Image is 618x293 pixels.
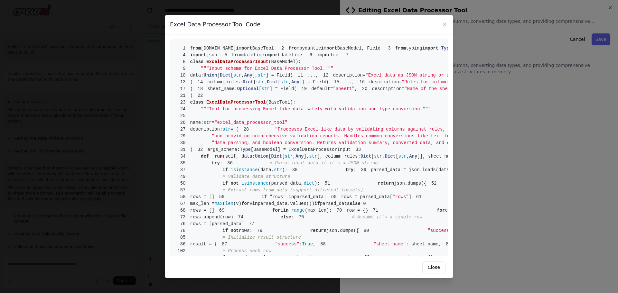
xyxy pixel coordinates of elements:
[175,207,190,214] span: 68
[297,86,312,92] span: 19
[201,46,236,51] span: [DOMAIN_NAME]
[304,154,309,159] span: ],
[314,255,370,260] span: row_errors = []
[287,167,302,173] span: 38
[404,86,529,91] span: "Name of the sheet being processed (optional)"
[231,228,239,233] span: not
[222,174,290,179] span: # Validate data structure
[318,72,333,79] span: 12
[175,79,193,85] span: )
[437,208,445,213] span: for
[204,73,217,78] span: Union
[280,52,302,58] span: datetime
[411,194,426,200] span: 61
[206,100,266,105] span: ExcelDataProcessorTool
[283,208,289,213] span: in
[396,154,398,159] span: [
[280,215,291,220] span: else
[261,86,269,91] span: str
[299,46,321,51] span: pydantic
[225,201,233,206] span: len
[433,254,448,261] span: 106
[175,146,190,153] span: 31
[220,73,231,78] span: Dict
[294,214,309,221] span: 75
[201,106,431,112] span: """Tool for processing Excel-like data safely with validation and type conversion."""
[175,214,190,221] span: 73
[193,79,208,86] span: 14
[295,59,301,64] span: ):
[350,201,360,206] span: else
[175,133,190,140] span: 29
[175,92,190,99] span: 21
[311,86,333,91] span: default=
[305,208,332,213] span: (max_len):
[231,73,233,78] span: [
[359,227,374,234] span: 80
[290,100,295,105] span: ):
[409,194,411,199] span: ]
[212,154,223,159] span: _run
[272,208,280,213] span: for
[291,215,294,220] span: :
[268,100,290,105] span: BaseTool
[314,201,320,206] span: if
[217,73,220,78] span: [
[222,181,228,186] span: if
[275,127,513,132] span: "Processes Excel-like data by validating columns against rules, converting data types, "
[175,52,190,59] span: 4
[237,86,259,91] span: Optional
[170,20,260,29] h3: Excel Data Processor Tool Code
[426,180,441,187] span: 52
[392,194,408,199] span: "rows"
[282,167,287,172] span: ):
[175,72,190,79] span: 10
[338,52,353,59] span: 7
[190,201,215,206] span: max_len =
[289,194,294,199] span: in
[252,46,274,51] span: BaseTool
[231,181,239,186] span: not
[175,221,190,227] span: 76
[341,194,393,199] span: rows = parsed_data[
[372,86,405,91] span: description=
[231,167,258,172] span: isinstance
[236,46,252,51] span: import
[175,119,190,126] span: 26
[222,235,301,240] span: # Initialize result structure
[333,86,354,91] span: "Sheet1"
[175,194,214,199] span: rows = []
[267,79,278,85] span: Dict
[270,194,286,199] span: "rows"
[175,79,190,86] span: 13
[427,228,452,233] span: "success"
[251,147,351,152] span: [BaseModel] = ExcelDataProcessorInput
[370,254,385,261] span: 105
[275,242,299,247] span: "success"
[175,221,244,226] span: rows = [parsed_data]
[321,46,337,51] span: import
[271,255,296,260] span: enumerate
[280,79,288,85] span: str
[422,261,445,273] button: Close
[295,154,304,159] span: Any
[212,133,480,139] span: "and providing comprehensive validation reports. Handles common conversions like text to numbers, "
[266,100,268,105] span: (
[214,194,229,200] span: 59
[274,167,282,172] span: str
[193,146,208,153] span: 32
[212,120,214,125] span: =
[175,254,190,261] span: 103
[212,140,488,145] span: "date parsing, and boolean conversion. Returns validation summary, converted data, and error repo...
[225,154,255,159] span: self, data:
[378,181,394,186] span: return
[280,208,283,213] span: i
[315,241,330,248] span: 88
[243,79,254,85] span: Dict
[445,208,499,213] span: col_name, col_values
[207,147,240,152] span: args_schema:
[222,127,230,132] span: str
[214,207,229,214] span: 69
[293,154,295,159] span: ,
[222,201,225,206] span: (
